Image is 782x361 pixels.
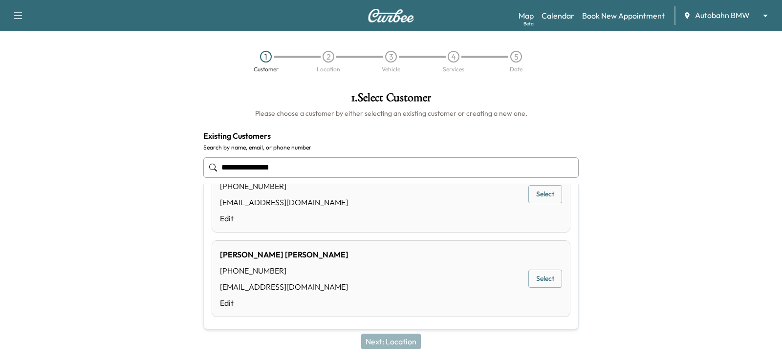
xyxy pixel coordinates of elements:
[203,108,579,118] h6: Please choose a customer by either selecting an existing customer or creating a new one.
[220,297,348,309] a: Edit
[448,51,459,63] div: 4
[382,66,400,72] div: Vehicle
[528,270,562,288] button: Select
[582,10,665,21] a: Book New Appointment
[368,9,414,22] img: Curbee Logo
[317,66,340,72] div: Location
[443,66,464,72] div: Services
[385,51,397,63] div: 3
[323,51,334,63] div: 2
[203,144,579,151] label: Search by name, email, or phone number
[254,66,279,72] div: Customer
[220,265,348,276] div: [PHONE_NUMBER]
[220,212,348,224] a: Edit
[510,51,522,63] div: 5
[203,130,579,142] h4: Existing Customers
[203,92,579,108] h1: 1 . Select Customer
[510,66,522,72] div: Date
[528,185,562,203] button: Select
[220,180,348,192] div: [PHONE_NUMBER]
[523,20,534,27] div: Beta
[220,249,348,260] div: [PERSON_NAME] [PERSON_NAME]
[695,10,750,21] span: Autobahn BMW
[220,281,348,293] div: [EMAIL_ADDRESS][DOMAIN_NAME]
[220,196,348,208] div: [EMAIL_ADDRESS][DOMAIN_NAME]
[542,10,574,21] a: Calendar
[519,10,534,21] a: MapBeta
[260,51,272,63] div: 1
